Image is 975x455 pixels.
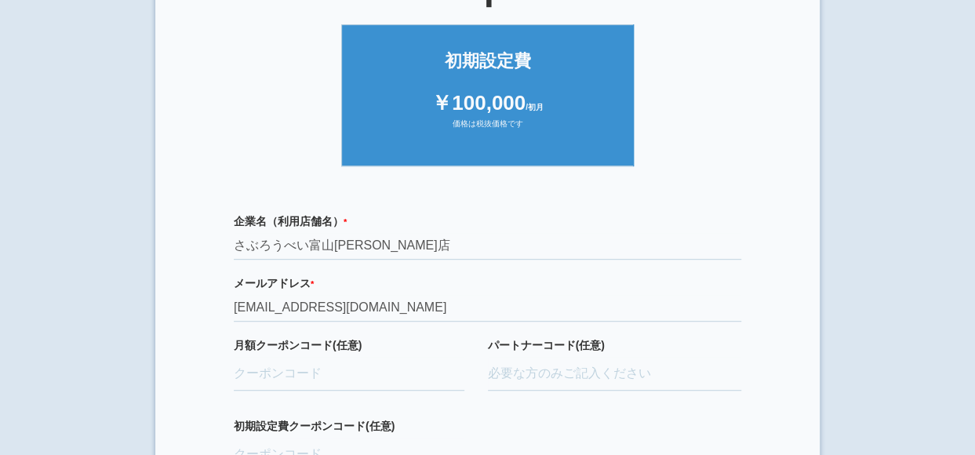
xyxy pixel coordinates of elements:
[234,418,464,434] label: 初期設定費クーポンコード(任意)
[234,213,741,229] label: 企業名（利用店舗名）
[526,103,544,111] span: /初月
[234,337,464,353] label: 月額クーポンコード(任意)
[358,89,618,118] div: ￥100,000
[234,275,741,291] label: メールアドレス
[358,49,618,73] div: 初期設定費
[358,118,618,142] div: 価格は税抜価格です
[234,357,464,391] input: クーポンコード
[488,357,742,391] input: 必要な方のみご記入ください
[488,337,742,353] label: パートナーコード(任意)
